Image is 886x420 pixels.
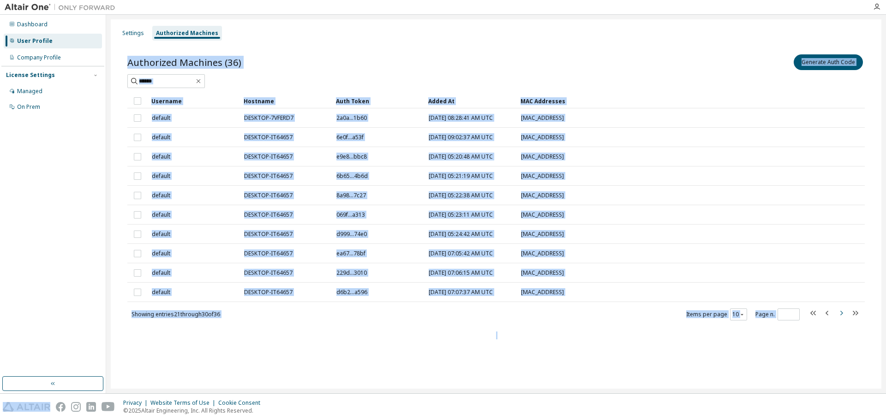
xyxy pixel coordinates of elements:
div: MAC Addresses [521,94,768,108]
img: linkedin.svg [86,402,96,412]
span: default [152,289,170,296]
span: default [152,153,170,160]
div: Auth Token [336,94,421,108]
span: default [152,250,170,257]
span: DESKTOP-IT64657 [244,231,293,238]
span: d999...74e0 [336,231,367,238]
span: [DATE] 05:24:42 AM UTC [429,231,493,238]
span: Page n. [755,308,800,320]
div: User Profile [17,37,53,45]
span: DESKTOP-IT64657 [244,153,293,160]
span: [MAC_ADDRESS] [521,289,564,296]
span: 069f...a313 [336,211,365,219]
div: Cookie Consent [218,399,266,407]
div: Website Terms of Use [150,399,218,407]
span: [DATE] 09:02:37 AM UTC [429,134,493,141]
span: d6b2...a596 [336,289,367,296]
span: default [152,269,170,277]
div: On Prem [17,103,40,111]
span: DESKTOP-IT64657 [244,289,293,296]
span: [DATE] 08:28:41 AM UTC [429,114,493,122]
span: [DATE] 07:07:37 AM UTC [429,289,493,296]
span: [DATE] 07:05:42 AM UTC [429,250,493,257]
span: [MAC_ADDRESS] [521,134,564,141]
div: Username [151,94,236,108]
button: Generate Auth Code [794,54,863,70]
div: Authorized Machines [156,30,218,37]
div: Managed [17,88,42,95]
div: License Settings [6,71,55,79]
span: [MAC_ADDRESS] [521,192,564,199]
span: 6b65...4b6d [336,172,368,180]
span: e9e8...bbc8 [336,153,367,160]
span: [MAC_ADDRESS] [521,172,564,180]
span: [MAC_ADDRESS] [521,211,564,219]
img: altair_logo.svg [3,402,50,412]
span: [DATE] 07:06:15 AM UTC [429,269,493,277]
div: Dashboard [17,21,48,28]
span: DESKTOP-7VFERD7 [244,114,293,122]
span: default [152,114,170,122]
span: Showing entries 21 through 30 of 36 [132,310,220,318]
span: DESKTOP-IT64657 [244,192,293,199]
div: Hostname [244,94,329,108]
div: Company Profile [17,54,61,61]
span: [MAC_ADDRESS] [521,250,564,257]
span: DESKTOP-IT64657 [244,250,293,257]
div: Added At [428,94,513,108]
span: 8a98...7c27 [336,192,366,199]
span: 229d...3010 [336,269,367,277]
span: [MAC_ADDRESS] [521,269,564,277]
span: [DATE] 05:22:38 AM UTC [429,192,493,199]
span: DESKTOP-IT64657 [244,269,293,277]
img: facebook.svg [56,402,66,412]
span: default [152,134,170,141]
span: default [152,211,170,219]
span: default [152,231,170,238]
span: default [152,192,170,199]
div: Settings [122,30,144,37]
img: instagram.svg [71,402,81,412]
div: Privacy [123,399,150,407]
span: 2a0a...1b60 [336,114,367,122]
span: [MAC_ADDRESS] [521,231,564,238]
span: default [152,172,170,180]
button: 10 [732,311,745,318]
span: DESKTOP-IT64657 [244,134,293,141]
img: youtube.svg [102,402,115,412]
span: [DATE] 05:20:48 AM UTC [429,153,493,160]
img: Altair One [5,3,120,12]
span: ea67...78bf [336,250,365,257]
span: [DATE] 05:23:11 AM UTC [429,211,493,219]
span: Items per page [686,308,747,320]
span: 6e0f...a53f [336,134,364,141]
span: DESKTOP-IT64657 [244,211,293,219]
span: Authorized Machines (36) [127,56,241,69]
span: [MAC_ADDRESS] [521,153,564,160]
span: DESKTOP-IT64657 [244,172,293,180]
span: [MAC_ADDRESS] [521,114,564,122]
span: [DATE] 05:21:19 AM UTC [429,172,493,180]
p: © 2025 Altair Engineering, Inc. All Rights Reserved. [123,407,266,414]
